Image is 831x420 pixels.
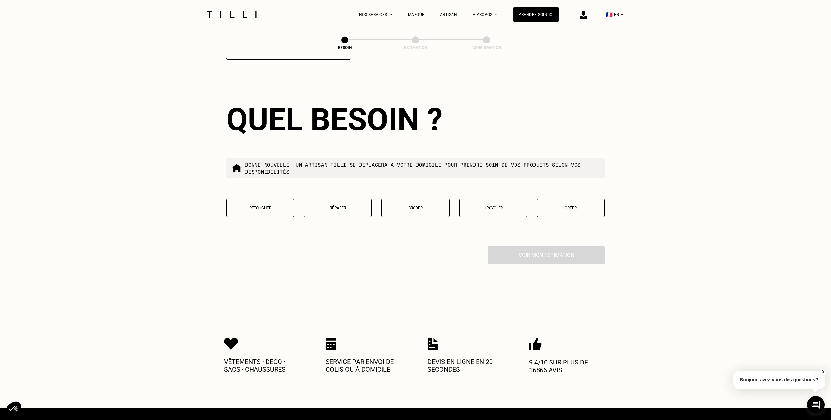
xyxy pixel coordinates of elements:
img: Menu déroulant [390,14,392,15]
div: Confirmation [454,45,519,50]
img: Icon [224,338,238,350]
p: Devis en ligne en 20 secondes [428,358,505,373]
img: Icon [326,338,336,350]
p: Service par envoi de colis ou à domicile [326,358,403,373]
span: 🇫🇷 [606,11,613,18]
a: Artisan [440,12,457,17]
p: 9.4/10 sur plus de 16866 avis [529,358,607,374]
img: Menu déroulant à propos [495,14,498,15]
p: Vêtements · Déco · Sacs · Chaussures [224,358,302,373]
p: Créer [540,206,601,210]
button: Réparer [304,199,372,217]
button: Créer [537,199,605,217]
img: menu déroulant [621,14,623,15]
div: Estimation [383,45,448,50]
p: Réparer [307,206,368,210]
p: Bonne nouvelle, un artisan tilli se déplacera à votre domicile pour prendre soin de vos produits ... [245,161,600,175]
div: Besoin [312,45,377,50]
p: Bonjour, avez-vous des questions? [733,371,825,389]
p: Upcycler [463,206,524,210]
button: Broder [381,199,449,217]
div: Quel besoin ? [226,101,605,138]
button: X [820,368,826,376]
img: commande à domicile [231,163,242,173]
p: Broder [385,206,446,210]
img: Icon [428,338,438,350]
img: icône connexion [580,11,587,19]
img: Logo du service de couturière Tilli [205,11,259,18]
a: Prendre soin ici [513,7,559,22]
button: Upcycler [459,199,527,217]
img: Icon [529,338,542,351]
p: Retoucher [230,206,291,210]
a: Marque [408,12,425,17]
button: Retoucher [226,199,294,217]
